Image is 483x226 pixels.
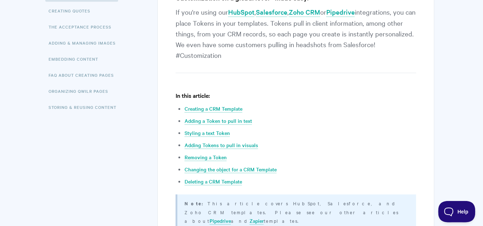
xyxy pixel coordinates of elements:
a: Organizing Qwilr Pages [49,84,114,98]
a: Creating Quotes [49,4,96,18]
a: Salesforce [256,7,287,17]
a: Deleting a CRM Template [185,178,242,186]
a: Adding & Managing Images [49,36,121,50]
strong: In this article: [176,91,210,99]
a: Adding a Token to pull in text [185,117,252,125]
a: Zoho CRM [289,7,320,17]
a: Embedding Content [49,52,104,66]
a: Pipedrive [326,7,355,17]
a: HubSpot [228,7,255,17]
p: This article covers HubSpot, Salesforce, and Zoho CRM templates. Please see our other articles ab... [185,199,407,225]
iframe: Toggle Customer Support [438,201,476,222]
a: Creating a CRM Template [185,105,242,113]
a: Styling a text Token [185,129,230,137]
a: Zapier [250,217,264,225]
a: Pipedrive [210,217,231,225]
strong: Note: [185,200,207,207]
a: Storing & Reusing Content [49,100,122,114]
a: FAQ About Creating Pages [49,68,120,82]
a: Changing the object for a CRM Template [185,166,277,174]
a: Adding Tokens to pull in visuals [185,141,258,149]
a: The Acceptance Process [49,20,117,34]
p: If you're using our , , or integrations, you can place Tokens in your templates. Tokens pull in c... [176,6,416,73]
a: Removing a Token [185,154,227,161]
